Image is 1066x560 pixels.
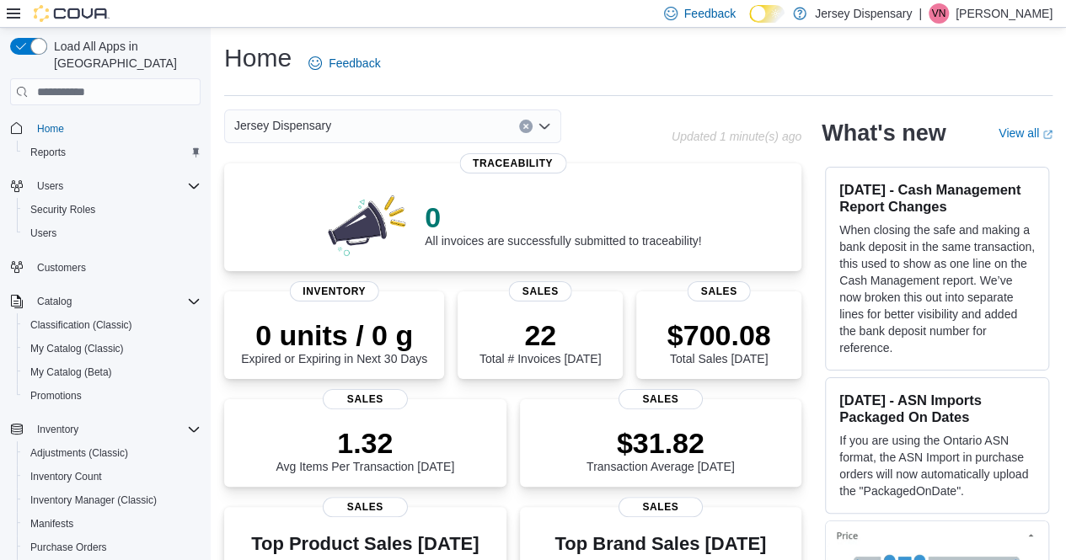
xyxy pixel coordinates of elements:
span: Inventory Count [24,467,201,487]
h3: [DATE] - Cash Management Report Changes [839,181,1035,215]
button: Reports [17,141,207,164]
button: Purchase Orders [17,536,207,559]
button: Promotions [17,384,207,408]
span: Load All Apps in [GEOGRAPHIC_DATA] [47,38,201,72]
svg: External link [1042,130,1053,140]
p: If you are using the Ontario ASN format, the ASN Import in purchase orders will now automatically... [839,432,1035,499]
span: Manifests [24,514,201,534]
span: Inventory [289,281,379,301]
span: Classification (Classic) [30,318,132,332]
span: Traceability [459,153,566,173]
a: Manifests [24,514,80,534]
span: Customers [30,257,201,278]
span: My Catalog (Classic) [30,342,124,355]
span: Sales [509,281,572,301]
a: Inventory Manager (Classic) [24,490,163,510]
span: Users [37,179,63,193]
span: Adjustments (Classic) [30,446,128,460]
span: My Catalog (Beta) [24,362,201,382]
p: Updated 1 minute(s) ago [672,130,801,143]
a: Classification (Classic) [24,315,139,335]
span: Reports [24,142,201,163]
div: Expired or Expiring in Next 30 Days [241,318,427,365]
span: Reports [30,146,66,159]
p: 22 [479,318,601,352]
p: Jersey Dispensary [815,3,912,24]
a: My Catalog (Beta) [24,362,119,382]
a: Users [24,223,63,243]
span: Inventory Count [30,470,102,483]
span: Sales [619,497,703,517]
span: Promotions [24,386,201,406]
button: Adjustments (Classic) [17,441,207,465]
h2: What's new [822,120,945,147]
h3: Top Brand Sales [DATE] [554,534,766,554]
button: Users [3,174,207,198]
span: Inventory Manager (Classic) [24,490,201,510]
h3: [DATE] - ASN Imports Packaged On Dates [839,392,1035,425]
a: Feedback [302,46,387,80]
span: Catalog [37,295,72,308]
input: Dark Mode [749,5,785,23]
div: All invoices are successfully submitted to traceability! [425,200,701,248]
a: View allExternal link [999,126,1053,140]
button: Inventory Manager (Classic) [17,488,207,512]
span: Purchase Orders [30,541,107,554]
button: Customers [3,255,207,280]
span: Inventory Manager (Classic) [30,493,157,507]
span: Users [30,227,56,240]
p: 0 units / 0 g [241,318,427,352]
span: My Catalog (Classic) [24,339,201,359]
div: Vinny Nguyen [929,3,949,24]
button: Classification (Classic) [17,313,207,337]
p: 1.32 [276,426,454,460]
button: Catalog [3,290,207,313]
button: Users [17,221,207,245]
a: Purchase Orders [24,537,114,557]
a: Promotions [24,386,88,406]
span: Users [30,176,201,196]
img: Cova [34,5,110,22]
a: Inventory Count [24,467,109,487]
span: Sales [619,389,703,409]
a: My Catalog (Classic) [24,339,131,359]
button: Inventory [3,418,207,441]
span: Home [30,117,201,138]
a: Customers [30,258,93,278]
span: Feedback [329,55,380,72]
button: Security Roles [17,198,207,221]
button: Users [30,176,70,196]
div: Avg Items Per Transaction [DATE] [276,426,454,473]
span: Jersey Dispensary [234,115,331,136]
p: When closing the safe and making a bank deposit in the same transaction, this used to show as one... [839,221,1035,356]
span: Dark Mode [749,23,750,24]
span: Sales [323,497,407,517]
span: Home [37,122,64,136]
button: Manifests [17,512,207,536]
span: Inventory [37,423,78,436]
p: 0 [425,200,701,234]
button: My Catalog (Classic) [17,337,207,360]
span: Sales [323,389,407,409]
div: Total Sales [DATE] [667,318,771,365]
a: Adjustments (Classic) [24,443,135,463]
a: Home [30,119,71,139]
button: Catalog [30,291,78,312]
h3: Top Product Sales [DATE] [238,534,493,554]
button: My Catalog (Beta) [17,360,207,384]
span: Security Roles [30,203,95,216]
span: Inventory [30,419,201,440]
p: $700.08 [667,318,771,352]
span: Promotions [30,389,82,403]
p: $31.82 [587,426,735,460]
a: Reports [24,142,72,163]
span: Sales [688,281,751,301]
span: VN [932,3,946,24]
img: 0 [324,190,411,258]
span: Adjustments (Classic) [24,443,201,463]
span: Feedback [684,5,736,22]
button: Open list of options [538,120,551,133]
span: Purchase Orders [24,537,201,557]
span: Security Roles [24,200,201,220]
span: Classification (Classic) [24,315,201,335]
